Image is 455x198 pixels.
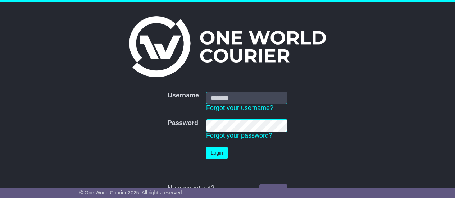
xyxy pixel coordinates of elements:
label: Password [168,119,198,127]
a: Register [259,184,287,197]
button: Login [206,147,228,159]
span: © One World Courier 2025. All rights reserved. [79,190,183,195]
div: No account yet? [168,184,287,192]
img: One World [129,16,326,77]
a: Forgot your password? [206,132,272,139]
label: Username [168,92,199,100]
a: Forgot your username? [206,104,273,111]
